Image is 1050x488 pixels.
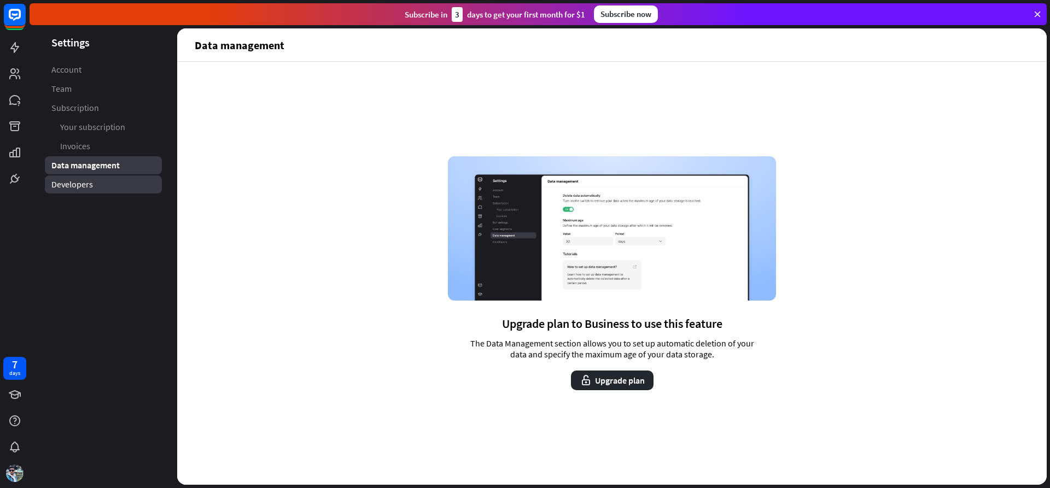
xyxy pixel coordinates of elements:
[45,61,162,79] a: Account
[45,175,162,193] a: Developers
[502,316,722,331] span: Upgrade plan to Business to use this feature
[51,160,120,171] span: Data management
[9,4,42,37] button: Open LiveChat chat widget
[45,80,162,98] a: Team
[571,371,654,390] button: Upgrade plan
[177,28,1047,61] header: Data management
[594,5,658,23] div: Subscribe now
[51,83,72,95] span: Team
[60,121,125,133] span: Your subscription
[51,64,81,75] span: Account
[51,179,93,190] span: Developers
[448,156,776,301] img: Data management page screenshot
[45,99,162,117] a: Subscription
[3,357,26,380] a: 7 days
[30,35,177,50] header: Settings
[452,7,463,22] div: 3
[405,7,585,22] div: Subscribe in days to get your first month for $1
[45,137,162,155] a: Invoices
[462,338,762,360] span: The Data Management section allows you to set up automatic deletion of your data and specify the ...
[12,360,17,369] div: 7
[9,369,20,377] div: days
[45,118,162,136] a: Your subscription
[51,102,99,114] span: Subscription
[60,140,90,152] span: Invoices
